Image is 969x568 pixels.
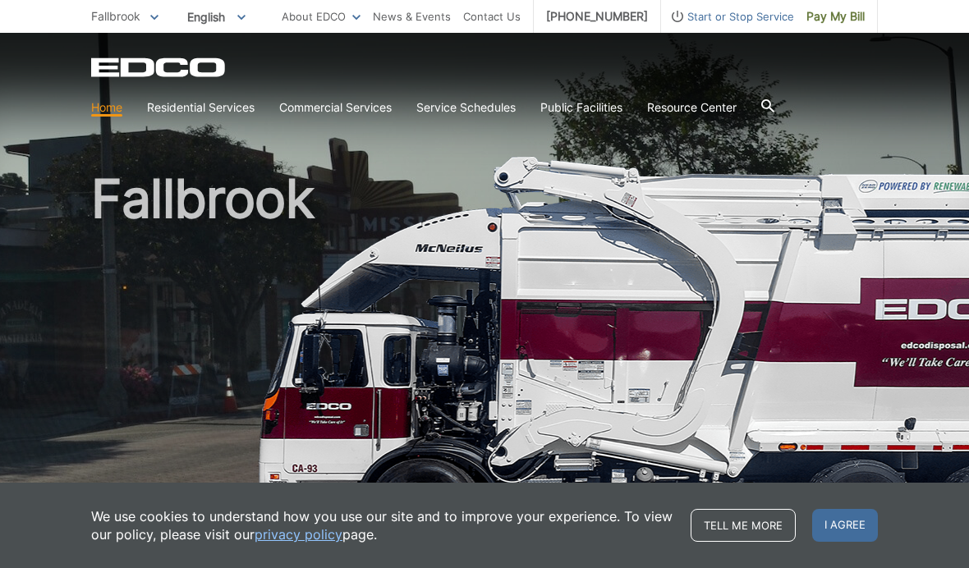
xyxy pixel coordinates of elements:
a: Tell me more [691,509,796,542]
a: Commercial Services [279,98,392,117]
a: EDCD logo. Return to the homepage. [91,57,227,77]
a: Public Facilities [540,98,622,117]
a: About EDCO [282,7,361,25]
a: Home [91,98,122,117]
a: privacy policy [255,525,342,543]
span: Fallbrook [91,9,140,23]
span: Pay My Bill [806,7,865,25]
span: I agree [812,509,878,542]
a: Contact Us [463,7,521,25]
a: Residential Services [147,98,255,117]
span: English [175,3,258,30]
h1: Fallbrook [91,172,878,533]
a: Service Schedules [416,98,516,117]
a: Resource Center [647,98,737,117]
p: We use cookies to understand how you use our site and to improve your experience. To view our pol... [91,507,674,543]
a: News & Events [373,7,451,25]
